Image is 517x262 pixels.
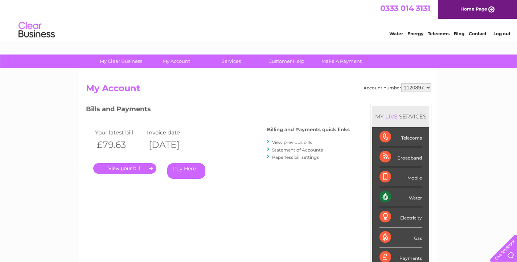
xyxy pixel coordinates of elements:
a: Contact [469,31,487,36]
a: Pay Here [167,163,205,179]
div: Clear Business is a trading name of Verastar Limited (registered in [GEOGRAPHIC_DATA] No. 3667643... [87,4,430,35]
div: Account number [364,83,431,92]
a: Log out [493,31,510,36]
img: logo.png [18,19,55,41]
div: Gas [379,227,422,247]
a: Customer Help [257,55,316,68]
a: Blog [454,31,464,36]
td: Invoice date [145,128,197,137]
a: Make A Payment [312,55,372,68]
div: MY SERVICES [372,106,429,127]
div: Electricity [379,207,422,227]
div: Telecoms [379,127,422,147]
th: [DATE] [145,137,197,152]
a: Services [201,55,261,68]
a: 0333 014 3131 [380,4,430,13]
h4: Billing and Payments quick links [267,127,350,132]
a: Energy [407,31,423,36]
a: View previous bills [272,140,312,145]
div: Broadband [379,147,422,167]
h2: My Account [86,83,431,97]
div: Water [379,187,422,207]
div: Mobile [379,167,422,187]
a: . [93,163,156,174]
div: LIVE [384,113,399,120]
td: Your latest bill [93,128,145,137]
a: Paperless bill settings [272,154,319,160]
th: £79.63 [93,137,145,152]
a: My Account [146,55,206,68]
a: Statement of Accounts [272,147,323,153]
a: Water [389,31,403,36]
a: Telecoms [428,31,450,36]
a: My Clear Business [91,55,151,68]
h3: Bills and Payments [86,104,350,117]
